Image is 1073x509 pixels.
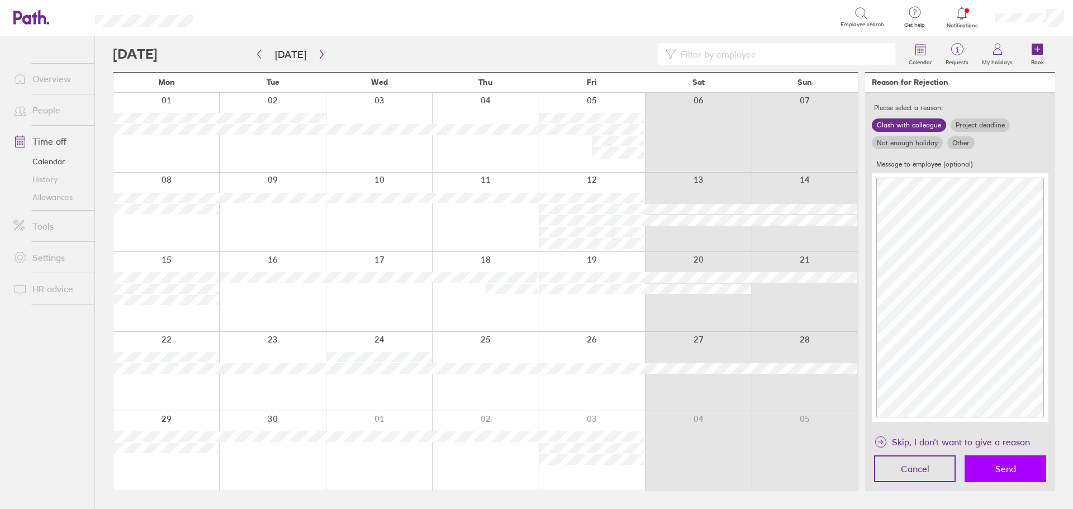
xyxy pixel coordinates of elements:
[965,455,1046,482] button: Send
[478,78,492,87] span: Thu
[874,433,1030,451] button: Skip, I don't want to give a reason
[944,6,980,29] a: Notifications
[975,36,1019,72] a: My holidays
[587,78,597,87] span: Fri
[4,188,94,206] a: Allowances
[939,36,975,72] a: 1Requests
[4,170,94,188] a: History
[224,12,252,22] div: Search
[692,78,705,87] span: Sat
[4,246,94,269] a: Settings
[939,45,975,54] span: 1
[4,68,94,90] a: Overview
[872,156,1048,173] label: Message to employee (optional)
[158,78,175,87] span: Mon
[4,215,94,237] a: Tools
[902,56,939,66] label: Calendar
[4,130,94,153] a: Time off
[676,44,889,65] input: Filter by employee
[266,45,315,64] button: [DATE]
[872,136,943,150] label: Not enough holiday
[4,99,94,121] a: People
[4,153,94,170] a: Calendar
[975,56,1019,66] label: My holidays
[1024,56,1051,66] label: Book
[841,21,884,28] span: Employee search
[995,464,1016,474] span: Send
[1019,36,1055,72] a: Book
[4,278,94,300] a: HR advice
[939,56,975,66] label: Requests
[797,78,812,87] span: Sun
[267,78,279,87] span: Tue
[371,78,388,87] span: Wed
[951,118,1010,132] label: Project deadline
[896,22,933,28] span: Get help
[944,22,980,29] span: Notifications
[902,36,939,72] a: Calendar
[865,73,1055,93] div: Reason for Rejection
[874,455,956,482] button: Cancel
[892,433,1030,451] span: Skip, I don't want to give a reason
[901,464,929,474] span: Cancel
[872,99,1048,116] div: Please select a reason:
[947,136,975,150] label: Other
[872,118,946,132] label: Clash with colleague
